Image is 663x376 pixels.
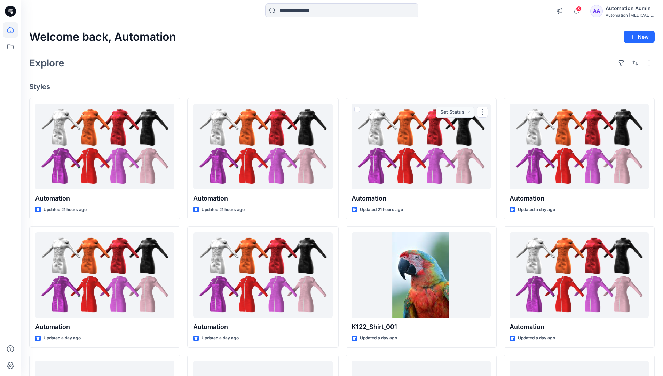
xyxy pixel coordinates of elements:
[510,232,649,318] a: Automation
[360,335,397,342] p: Updated a day ago
[360,206,403,213] p: Updated 21 hours ago
[510,104,649,190] a: Automation
[35,194,174,203] p: Automation
[44,335,81,342] p: Updated a day ago
[35,322,174,332] p: Automation
[202,335,239,342] p: Updated a day ago
[352,232,491,318] a: K122_Shirt_001
[606,13,654,18] div: Automation [MEDICAL_DATA]...
[352,322,491,332] p: K122_Shirt_001
[193,322,332,332] p: Automation
[35,232,174,318] a: Automation
[202,206,245,213] p: Updated 21 hours ago
[29,83,655,91] h4: Styles
[510,322,649,332] p: Automation
[576,6,582,11] span: 3
[35,104,174,190] a: Automation
[518,206,555,213] p: Updated a day ago
[193,104,332,190] a: Automation
[606,4,654,13] div: Automation Admin
[518,335,555,342] p: Updated a day ago
[352,104,491,190] a: Automation
[29,31,176,44] h2: Welcome back, Automation
[510,194,649,203] p: Automation
[624,31,655,43] button: New
[44,206,87,213] p: Updated 21 hours ago
[590,5,603,17] div: AA
[193,194,332,203] p: Automation
[193,232,332,318] a: Automation
[29,57,64,69] h2: Explore
[352,194,491,203] p: Automation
